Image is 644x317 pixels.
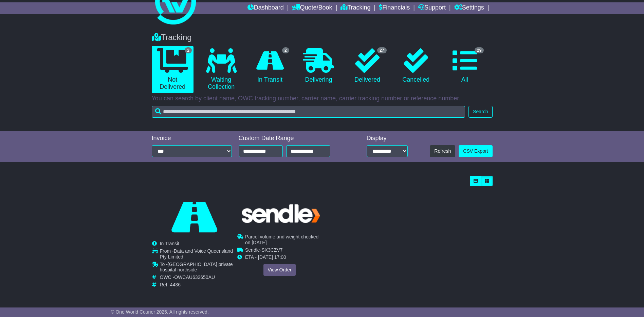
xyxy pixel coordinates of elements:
[475,47,484,53] span: 29
[160,262,237,275] td: To -
[459,145,492,157] a: CSV Export
[245,234,318,245] span: Parcel volume and weight checked on [DATE]
[282,47,289,53] span: 2
[148,33,496,43] div: Tracking
[185,47,192,53] span: 2
[292,2,332,14] a: Quote/Book
[152,95,493,102] p: You can search by client name, OWC tracking number, carrier name, carrier tracking number or refe...
[152,46,194,93] a: 2 Not Delivered
[239,135,348,142] div: Custom Date Range
[160,274,237,282] td: OWC -
[298,46,339,86] a: Delivering
[160,241,180,246] span: In Transit
[245,247,322,255] td: -
[238,202,323,226] img: GetCarrierServiceLogo
[111,309,209,315] span: © One World Courier 2025. All rights reserved.
[377,47,386,53] span: 27
[379,2,410,14] a: Financials
[249,46,291,86] a: 2 In Transit
[200,46,242,93] a: Waiting Collection
[174,274,215,280] span: OWCAU632650AU
[170,282,181,287] span: 4436
[261,247,282,253] span: SX3CZV7
[468,106,492,118] button: Search
[245,247,260,253] span: Sendle
[430,145,455,157] button: Refresh
[152,135,232,142] div: Invoice
[454,2,484,14] a: Settings
[418,2,446,14] a: Support
[245,255,286,260] span: ETA - [DATE] 17:00
[160,248,233,260] span: Data and Voice Queensland Pty Limited
[247,2,284,14] a: Dashboard
[395,46,437,86] a: Cancelled
[341,2,370,14] a: Tracking
[160,248,237,262] td: From -
[367,135,408,142] div: Display
[444,46,485,86] a: 29 All
[346,46,388,86] a: 27 Delivered
[160,262,233,273] span: [GEOGRAPHIC_DATA] private hospital northside
[263,264,296,276] a: View Order
[160,282,237,288] td: Ref -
